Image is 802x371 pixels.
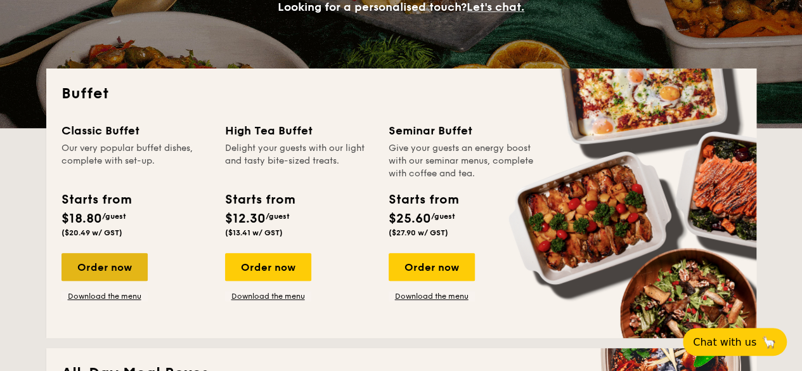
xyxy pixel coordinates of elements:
[61,122,210,140] div: Classic Buffet
[693,336,756,348] span: Chat with us
[61,84,741,104] h2: Buffet
[61,190,131,209] div: Starts from
[225,211,266,226] span: $12.30
[389,253,475,281] div: Order now
[389,211,431,226] span: $25.60
[389,291,475,301] a: Download the menu
[225,190,294,209] div: Starts from
[61,228,122,237] span: ($20.49 w/ GST)
[61,291,148,301] a: Download the menu
[225,122,373,140] div: High Tea Buffet
[389,228,448,237] span: ($27.90 w/ GST)
[61,142,210,180] div: Our very popular buffet dishes, complete with set-up.
[683,328,787,356] button: Chat with us🦙
[225,253,311,281] div: Order now
[61,211,102,226] span: $18.80
[225,291,311,301] a: Download the menu
[431,212,455,221] span: /guest
[389,190,458,209] div: Starts from
[389,122,537,140] div: Seminar Buffet
[389,142,537,180] div: Give your guests an energy boost with our seminar menus, complete with coffee and tea.
[761,335,777,349] span: 🦙
[266,212,290,221] span: /guest
[225,142,373,180] div: Delight your guests with our light and tasty bite-sized treats.
[102,212,126,221] span: /guest
[61,253,148,281] div: Order now
[225,228,283,237] span: ($13.41 w/ GST)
